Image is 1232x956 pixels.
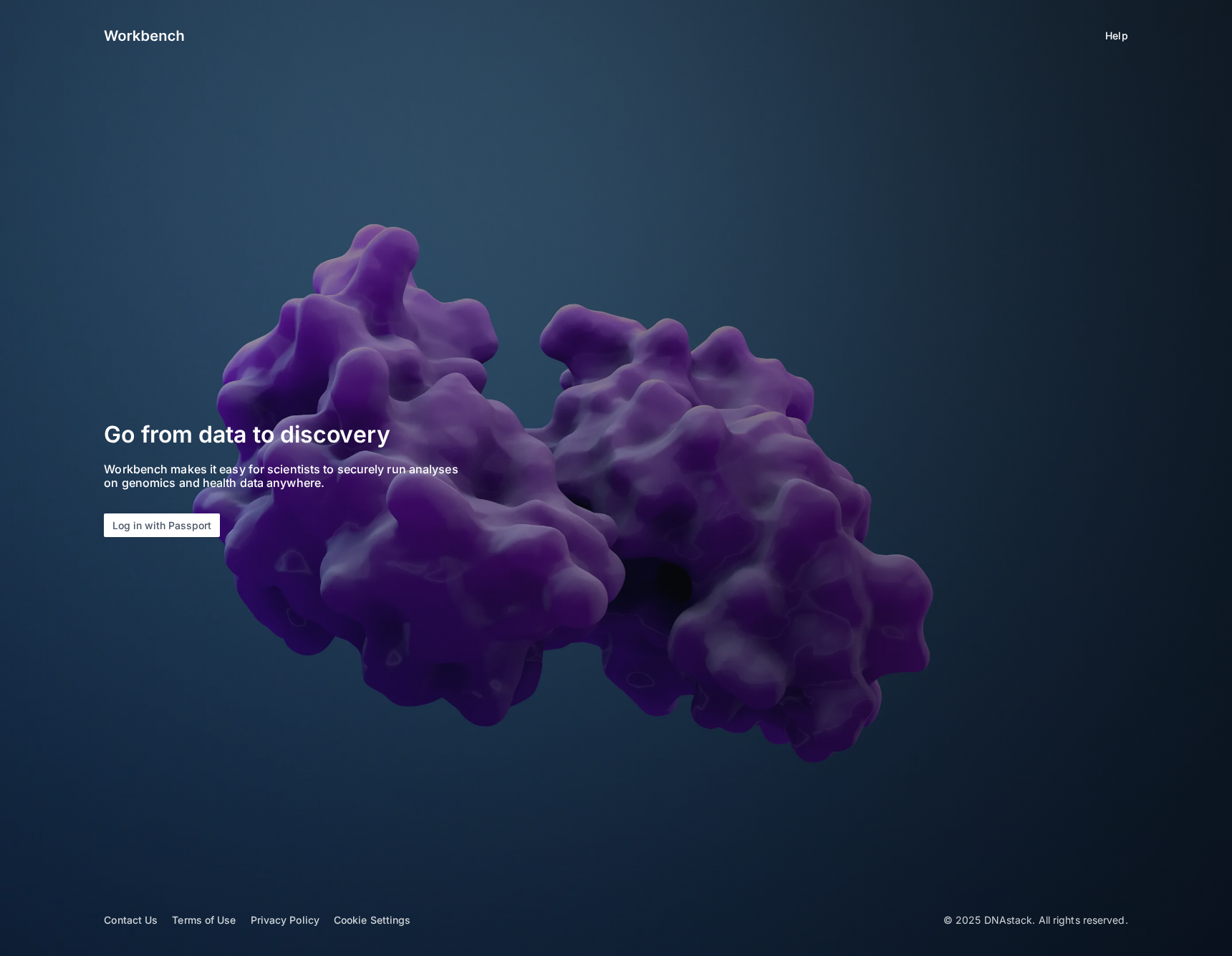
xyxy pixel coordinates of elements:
p: © 2025 DNAstack. All rights reserved. [943,913,1128,927]
p: Workbench makes it easy for scientists to securely run analyses on genomics and health data anywh... [104,463,473,491]
a: Terms of Use [172,914,236,926]
img: logo [104,27,184,44]
h2: Go from data to discovery [104,419,503,451]
a: Privacy Policy [251,914,319,926]
a: Cookie Settings [334,914,411,926]
a: Help [1105,29,1127,43]
button: Log in with Passport [104,513,220,537]
a: Contact Us [104,914,158,926]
